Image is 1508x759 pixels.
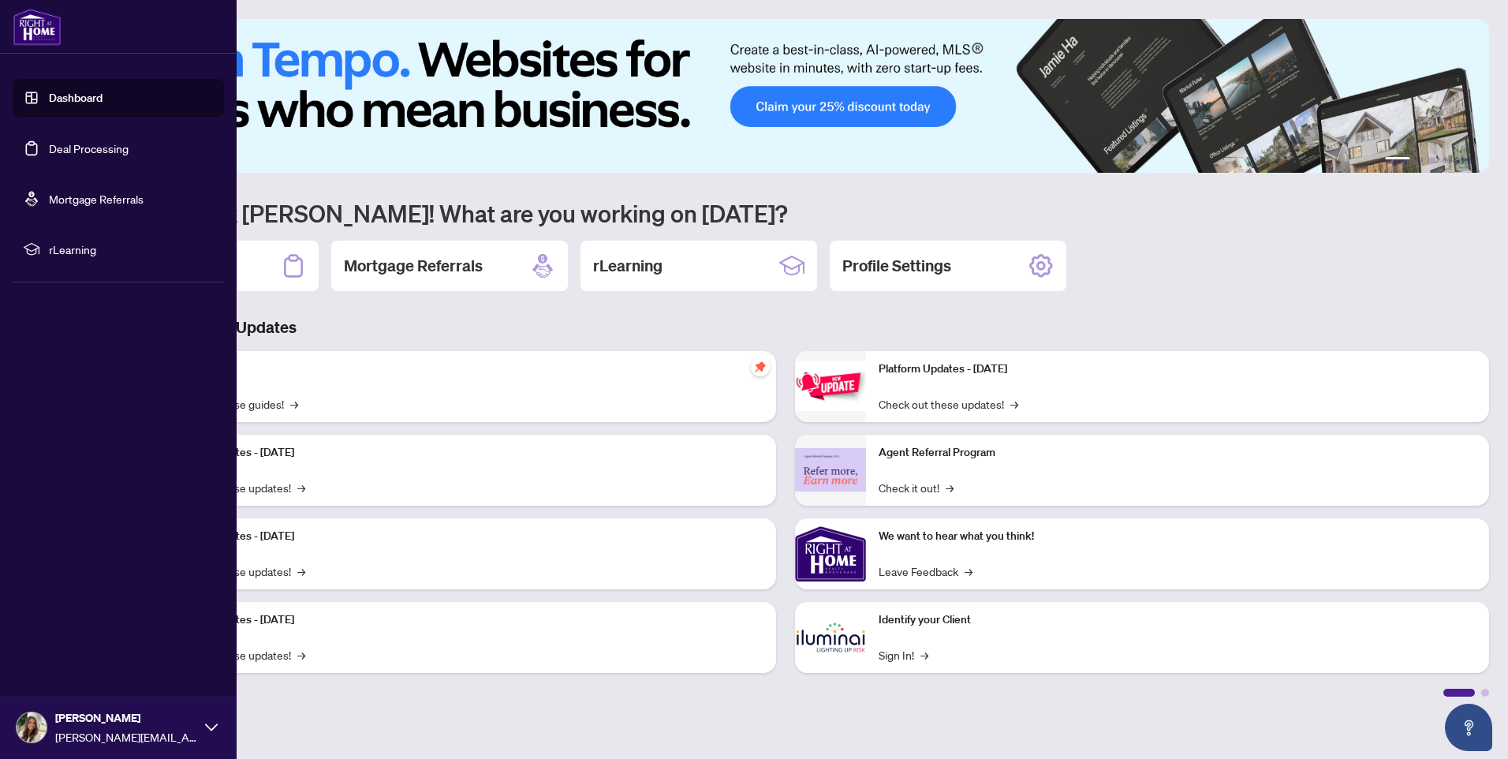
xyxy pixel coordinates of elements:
[1445,704,1492,751] button: Open asap
[82,19,1489,173] img: Slide 0
[842,255,951,277] h2: Profile Settings
[297,479,305,496] span: →
[879,444,1476,462] p: Agent Referral Program
[965,563,972,580] span: →
[290,395,298,413] span: →
[297,563,305,580] span: →
[55,728,197,746] span: [PERSON_NAME][EMAIL_ADDRESS][DOMAIN_NAME]
[795,361,866,411] img: Platform Updates - June 23, 2025
[49,241,213,258] span: rLearning
[879,361,1476,378] p: Platform Updates - [DATE]
[920,646,928,664] span: →
[82,316,1489,338] h3: Brokerage & Industry Updates
[297,646,305,664] span: →
[166,528,763,545] p: Platform Updates - [DATE]
[751,357,770,376] span: pushpin
[166,611,763,629] p: Platform Updates - [DATE]
[879,479,954,496] a: Check it out!→
[17,712,47,742] img: Profile Icon
[55,709,197,727] span: [PERSON_NAME]
[795,518,866,589] img: We want to hear what you think!
[593,255,663,277] h2: rLearning
[49,141,129,155] a: Deal Processing
[879,563,972,580] a: Leave Feedback→
[795,602,866,673] img: Identify your Client
[1010,395,1018,413] span: →
[82,198,1489,228] h1: Welcome back [PERSON_NAME]! What are you working on [DATE]?
[344,255,483,277] h2: Mortgage Referrals
[1429,157,1435,163] button: 3
[1467,157,1473,163] button: 6
[879,646,928,664] a: Sign In!→
[795,448,866,492] img: Agent Referral Program
[1385,157,1410,163] button: 1
[879,611,1476,629] p: Identify your Client
[1417,157,1423,163] button: 2
[13,8,62,46] img: logo
[879,528,1476,545] p: We want to hear what you think!
[1442,157,1448,163] button: 4
[49,91,103,105] a: Dashboard
[946,479,954,496] span: →
[49,192,144,206] a: Mortgage Referrals
[1454,157,1461,163] button: 5
[166,361,763,378] p: Self-Help
[879,395,1018,413] a: Check out these updates!→
[166,444,763,462] p: Platform Updates - [DATE]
